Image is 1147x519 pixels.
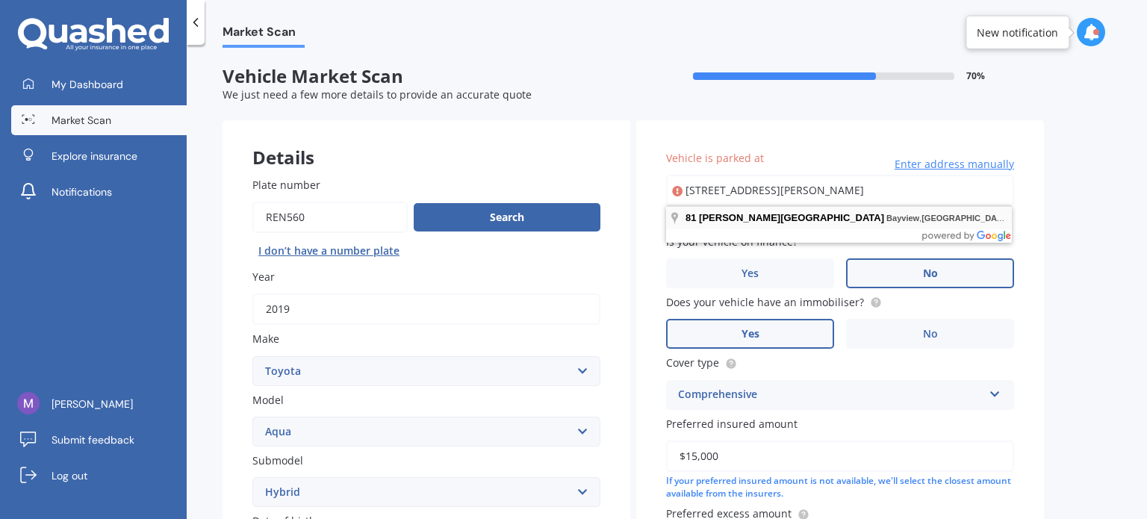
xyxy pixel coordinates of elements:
span: 0629 [1012,214,1030,223]
input: Enter address [666,175,1014,206]
span: Explore insurance [52,149,137,164]
span: No [923,267,938,280]
span: Vehicle is parked at [666,151,764,165]
img: ACg8ocK8Ccf69pZvSSsFvLOXem1oHAK3Uoz-QnTYHWFId54T7bHczw=s96-c [17,392,40,414]
input: Enter amount [666,441,1014,472]
span: [PERSON_NAME][GEOGRAPHIC_DATA] [699,212,884,223]
span: [GEOGRAPHIC_DATA] [921,214,1010,223]
span: Year [252,270,275,284]
span: No [923,328,938,341]
a: Log out [11,461,187,491]
span: Cover type [666,356,719,370]
div: Details [223,120,630,165]
span: Plate number [252,178,320,192]
span: My Dashboard [52,77,123,92]
span: , , [GEOGRAPHIC_DATA] [886,214,1120,223]
div: Comprehensive [678,386,983,404]
span: Market Scan [223,25,305,45]
button: I don’t have a number plate [252,239,405,263]
a: Notifications [11,177,187,207]
a: Explore insurance [11,141,187,171]
span: Market Scan [52,113,111,128]
span: Vehicle Market Scan [223,66,633,87]
span: Yes [742,267,759,280]
span: Submit feedback [52,432,134,447]
span: 81 [686,212,696,223]
span: Model [252,393,284,407]
button: Search [414,203,600,231]
span: Enter address manually [895,157,1014,172]
span: Preferred insured amount [666,417,798,431]
div: If your preferred insured amount is not available, we'll select the closest amount available from... [666,475,1014,500]
span: We just need a few more details to provide an accurate quote [223,87,532,102]
span: Bayview [886,214,919,223]
span: Does your vehicle have an immobiliser? [666,295,864,309]
div: New notification [977,25,1058,40]
span: Submodel [252,453,303,467]
span: Yes [742,328,759,341]
a: Market Scan [11,105,187,135]
input: YYYY [252,293,600,325]
a: Submit feedback [11,425,187,455]
a: My Dashboard [11,69,187,99]
span: 70 % [966,71,985,81]
span: Log out [52,468,87,483]
input: Enter plate number [252,202,408,233]
span: Make [252,332,279,346]
span: Notifications [52,184,112,199]
span: [PERSON_NAME] [52,397,133,411]
a: [PERSON_NAME] [11,389,187,419]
